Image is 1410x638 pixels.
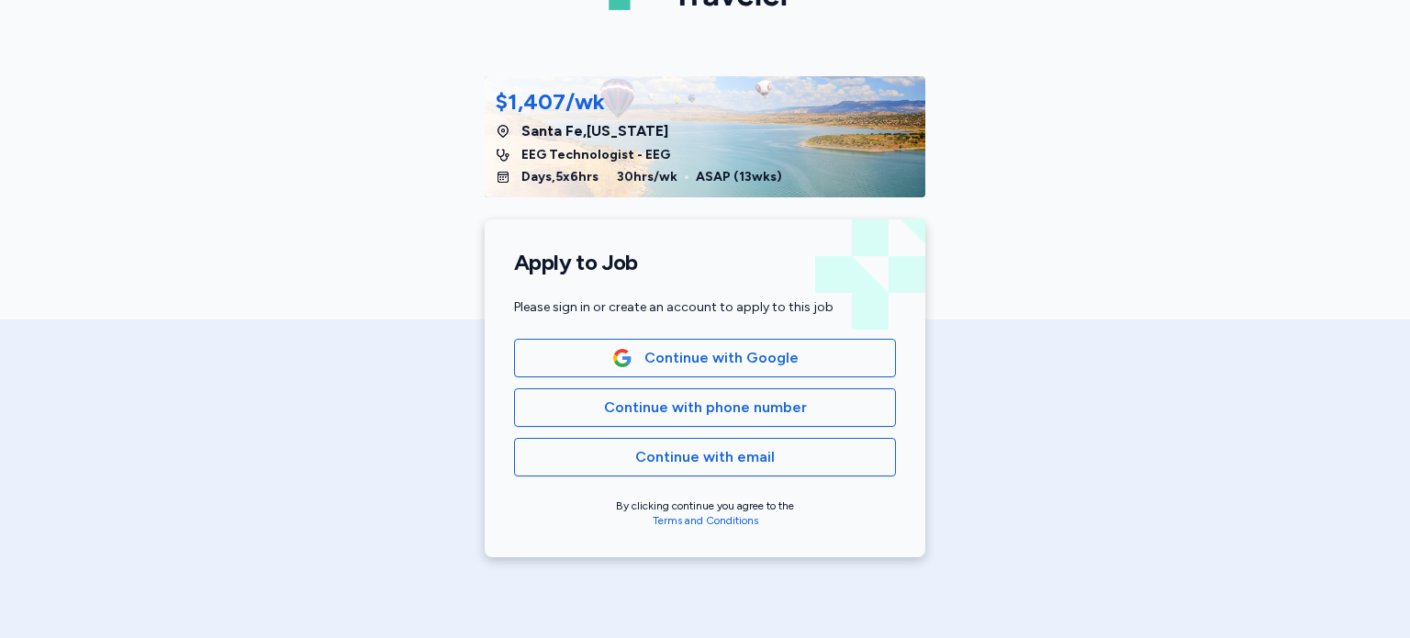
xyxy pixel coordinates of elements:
[496,87,605,117] div: $1,407/wk
[514,249,896,276] h1: Apply to Job
[521,146,670,164] span: EEG Technologist - EEG
[514,438,896,476] button: Continue with email
[514,388,896,427] button: Continue with phone number
[653,514,758,527] a: Terms and Conditions
[604,397,807,419] span: Continue with phone number
[521,168,599,186] span: Days , 5 x 6 hrs
[514,498,896,528] div: By clicking continue you agree to the
[635,446,775,468] span: Continue with email
[617,168,677,186] span: 30 hrs/wk
[612,348,632,368] img: Google Logo
[514,339,896,377] button: Google LogoContinue with Google
[514,298,896,317] div: Please sign in or create an account to apply to this job
[521,120,668,142] span: Santa Fe , [US_STATE]
[644,347,799,369] span: Continue with Google
[696,168,782,186] span: ASAP ( 13 wks)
